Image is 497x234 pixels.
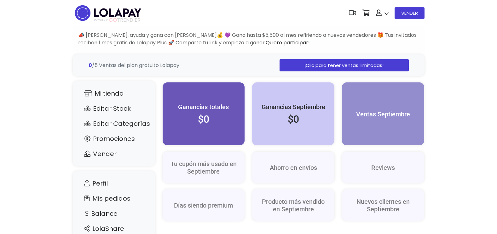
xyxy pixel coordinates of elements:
a: Editar Stock [79,103,149,114]
h5: Nuevos clientes en Septiembre [348,198,418,213]
span: TRENDIER [94,17,141,23]
span: 📣 [PERSON_NAME], ayuda y gana con [PERSON_NAME]💰 💜 Gana hasta $5,500 al mes refiriendo a nuevos v... [78,31,417,46]
a: Editar Categorías [79,118,149,130]
h5: Ventas Septiembre [348,110,418,118]
h5: Ganancias Septiembre [258,103,328,111]
a: Mis pedidos [79,192,149,204]
a: Balance [79,208,149,220]
h5: Días siendo premium [169,202,239,209]
a: VENDER [395,7,425,19]
a: Perfil [79,177,149,189]
h2: $0 [258,113,328,125]
a: Mi tienda [79,87,149,99]
strong: 0 [89,62,92,69]
a: ¡Clic para tener ventas ilimitadas! [280,59,408,71]
h5: Producto más vendido en Septiembre [258,198,328,213]
a: Vender [79,148,149,160]
h5: Ganancias totales [169,103,239,111]
h5: Tu cupón más usado en Septiembre [169,160,239,175]
h5: Reviews [348,164,418,171]
h5: Ahorro en envíos [258,164,328,171]
span: POWERED BY [94,18,109,22]
span: GO [109,16,117,24]
h2: $0 [169,113,239,125]
a: Promociones [79,133,149,145]
img: logo [73,3,143,23]
span: /5 Ventas del plan gratuito Lolapay [89,62,179,69]
a: Quiero participar! [266,39,310,46]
